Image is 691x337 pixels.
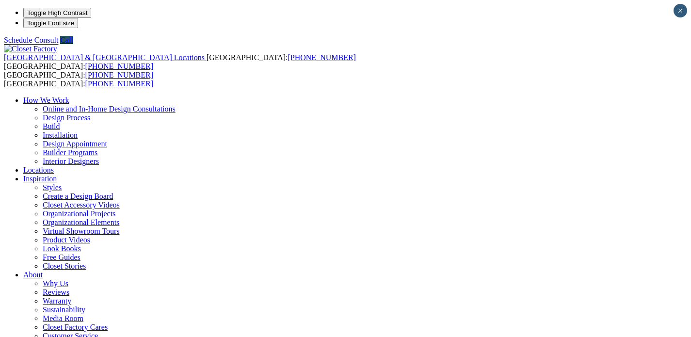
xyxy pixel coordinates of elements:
[43,227,120,235] a: Virtual Showroom Tours
[43,253,80,261] a: Free Guides
[43,297,71,305] a: Warranty
[27,19,74,27] span: Toggle Font size
[43,148,97,157] a: Builder Programs
[85,80,153,88] a: [PHONE_NUMBER]
[288,53,355,62] a: [PHONE_NUMBER]
[43,157,99,165] a: Interior Designers
[60,36,73,44] a: Call
[43,192,113,200] a: Create a Design Board
[43,209,115,218] a: Organizational Projects
[4,45,57,53] img: Closet Factory
[23,166,54,174] a: Locations
[43,131,78,139] a: Installation
[43,122,60,130] a: Build
[43,140,107,148] a: Design Appointment
[85,71,153,79] a: [PHONE_NUMBER]
[43,236,90,244] a: Product Videos
[43,314,83,322] a: Media Room
[4,36,58,44] a: Schedule Consult
[43,305,85,314] a: Sustainability
[43,244,81,253] a: Look Books
[4,53,207,62] a: [GEOGRAPHIC_DATA] & [GEOGRAPHIC_DATA] Locations
[43,113,90,122] a: Design Process
[4,53,356,70] span: [GEOGRAPHIC_DATA]: [GEOGRAPHIC_DATA]:
[43,201,120,209] a: Closet Accessory Videos
[43,288,69,296] a: Reviews
[674,4,687,17] button: Close
[43,279,68,288] a: Why Us
[27,9,87,16] span: Toggle High Contrast
[23,96,69,104] a: How We Work
[23,175,57,183] a: Inspiration
[43,323,108,331] a: Closet Factory Cares
[43,183,62,192] a: Styles
[43,218,119,226] a: Organizational Elements
[85,62,153,70] a: [PHONE_NUMBER]
[43,105,176,113] a: Online and In-Home Design Consultations
[4,53,205,62] span: [GEOGRAPHIC_DATA] & [GEOGRAPHIC_DATA] Locations
[23,8,91,18] button: Toggle High Contrast
[23,18,78,28] button: Toggle Font size
[4,71,153,88] span: [GEOGRAPHIC_DATA]: [GEOGRAPHIC_DATA]:
[23,271,43,279] a: About
[43,262,86,270] a: Closet Stories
